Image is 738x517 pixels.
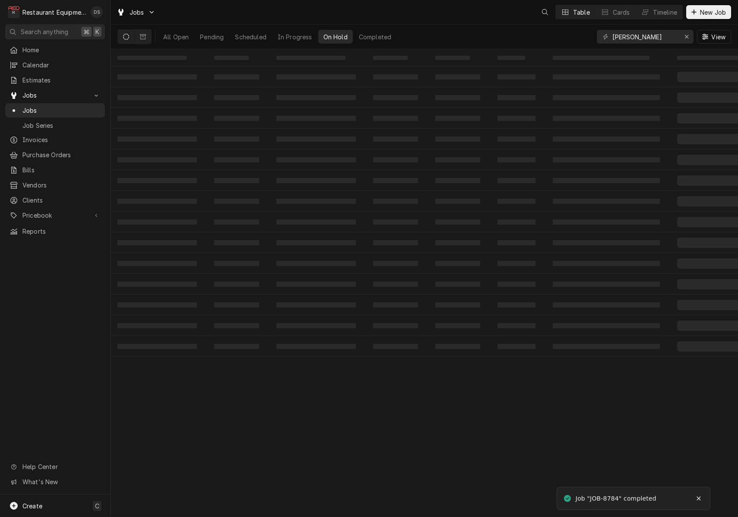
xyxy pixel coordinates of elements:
span: ‌ [435,116,480,121]
a: Clients [5,193,105,207]
span: ‌ [435,178,480,183]
span: ‌ [497,219,535,225]
span: ‌ [497,56,525,60]
span: ‌ [117,116,197,121]
span: ‌ [373,56,408,60]
span: ‌ [276,136,356,142]
a: Jobs [5,103,105,117]
span: ‌ [553,282,660,287]
a: Calendar [5,58,105,72]
span: ‌ [276,199,356,204]
span: ‌ [497,240,535,245]
span: ‌ [117,56,187,60]
span: New Job [698,8,728,17]
button: New Job [686,5,731,19]
div: Derek Stewart's Avatar [91,6,103,18]
span: ‌ [435,344,480,349]
span: ‌ [497,302,535,308]
span: ‌ [117,95,197,100]
span: ‌ [373,157,418,162]
table: On Hold Jobs List Loading [111,49,738,517]
span: ⌘ [83,27,89,36]
span: ‌ [276,178,356,183]
span: ‌ [117,240,197,245]
div: Restaurant Equipment Diagnostics [22,8,86,17]
span: ‌ [373,282,418,287]
span: ‌ [117,157,197,162]
span: ‌ [497,344,535,349]
span: ‌ [117,261,197,266]
span: Create [22,502,42,510]
span: ‌ [435,302,480,308]
span: Help Center [22,462,100,471]
span: ‌ [497,323,535,328]
span: Calendar [22,60,101,70]
div: Cards [613,8,630,17]
a: Bills [5,163,105,177]
a: Purchase Orders [5,148,105,162]
div: Timeline [653,8,677,17]
span: ‌ [117,178,197,183]
span: ‌ [373,344,418,349]
span: ‌ [553,178,660,183]
span: ‌ [276,157,356,162]
span: ‌ [117,282,197,287]
span: ‌ [214,95,259,100]
span: ‌ [117,219,197,225]
span: ‌ [373,136,418,142]
a: Invoices [5,133,105,147]
span: View [709,32,727,41]
span: ‌ [373,261,418,266]
span: ‌ [553,157,660,162]
span: ‌ [214,116,259,121]
span: ‌ [276,95,356,100]
span: ‌ [435,95,480,100]
div: All Open [163,32,189,41]
span: ‌ [276,282,356,287]
div: DS [91,6,103,18]
button: Search anything⌘K [5,24,105,39]
span: ‌ [435,240,480,245]
span: ‌ [214,74,259,79]
span: ‌ [435,74,480,79]
span: ‌ [435,199,480,204]
div: In Progress [278,32,312,41]
span: ‌ [276,240,356,245]
span: C [95,501,99,511]
span: ‌ [497,116,535,121]
span: ‌ [497,95,535,100]
span: ‌ [214,261,259,266]
span: ‌ [214,157,259,162]
span: ‌ [435,323,480,328]
span: ‌ [497,157,535,162]
a: Go to Help Center [5,460,105,474]
div: R [8,6,20,18]
span: ‌ [276,344,356,349]
span: ‌ [276,74,356,79]
span: ‌ [497,178,535,183]
a: Go to Jobs [5,88,105,102]
span: ‌ [553,136,660,142]
span: Purchase Orders [22,150,101,159]
span: ‌ [214,219,259,225]
span: ‌ [373,116,418,121]
span: Reports [22,227,101,236]
a: Job Series [5,118,105,133]
span: ‌ [117,199,197,204]
span: ‌ [553,240,660,245]
span: ‌ [276,116,356,121]
span: ‌ [117,302,197,308]
span: Jobs [22,91,88,100]
span: ‌ [497,199,535,204]
span: Search anything [21,27,68,36]
div: Table [573,8,590,17]
span: ‌ [117,74,197,79]
span: Invoices [22,135,101,144]
span: ‌ [553,199,660,204]
span: ‌ [276,323,356,328]
div: Restaurant Equipment Diagnostics's Avatar [8,6,20,18]
span: ‌ [435,219,480,225]
span: ‌ [373,302,418,308]
span: ‌ [435,157,480,162]
span: ‌ [373,95,418,100]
